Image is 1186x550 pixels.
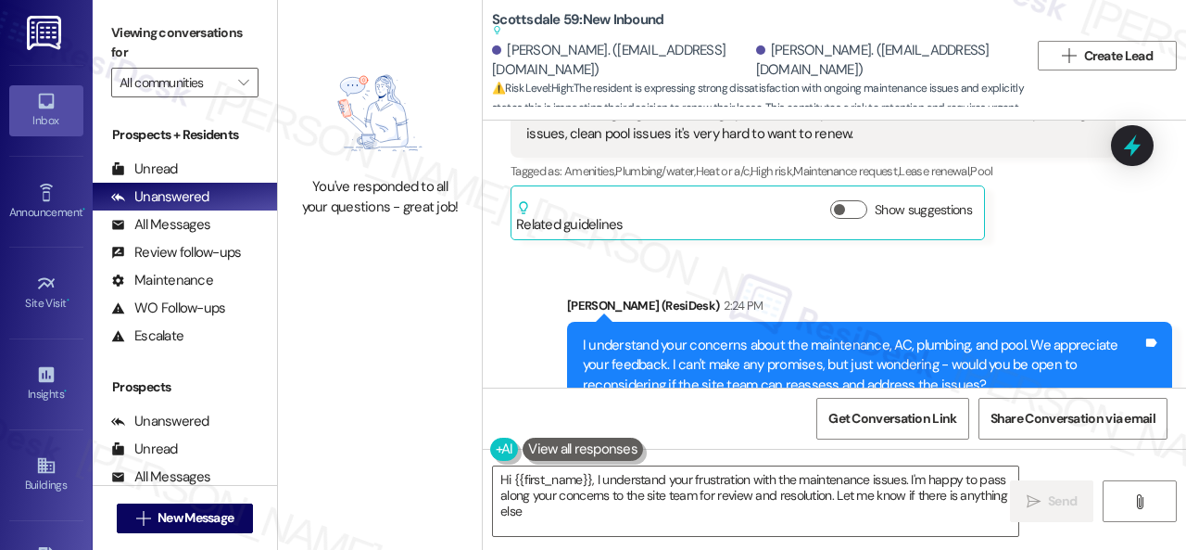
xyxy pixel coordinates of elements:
[136,511,150,526] i: 
[615,163,695,179] span: Plumbing/water ,
[67,294,69,307] span: •
[64,385,67,398] span: •
[516,200,624,235] div: Related guidelines
[111,467,210,487] div: All Messages
[111,215,210,235] div: All Messages
[1027,494,1041,509] i: 
[93,377,277,397] div: Prospects
[9,359,83,409] a: Insights •
[1062,48,1076,63] i: 
[111,326,183,346] div: Escalate
[111,271,213,290] div: Maintenance
[899,163,970,179] span: Lease renewal ,
[9,85,83,135] a: Inbox
[492,41,751,81] div: [PERSON_NAME]. ([EMAIL_ADDRESS][DOMAIN_NAME])
[567,296,1172,322] div: [PERSON_NAME] (ResiDesk)
[111,187,209,207] div: Unanswered
[120,68,229,97] input: All communities
[492,79,1028,159] span: : The resident is expressing strong dissatisfaction with ongoing maintenance issues and explicitl...
[696,163,751,179] span: Heat or a/c ,
[978,398,1167,440] button: Share Conversation via email
[816,398,968,440] button: Get Conversation Link
[9,450,83,500] a: Buildings
[298,177,461,217] div: You've responded to all your questions - great job!
[1132,494,1146,509] i: 
[970,163,992,179] span: Pool
[990,409,1155,428] span: Share Conversation via email
[583,336,1142,395] div: I understand your concerns about the maintenance, AC, plumbing, and pool. We appreciate your feed...
[492,81,572,96] strong: ⚠️ Risk Level: High
[9,268,83,318] a: Site Visit •
[756,41,1016,81] div: [PERSON_NAME]. ([EMAIL_ADDRESS][DOMAIN_NAME])
[511,158,1116,185] div: Tagged as:
[158,508,233,528] span: New Message
[238,75,248,90] i: 
[1084,46,1153,66] span: Create Lead
[111,299,225,318] div: WO Follow-ups
[117,504,254,533] button: New Message
[1038,41,1177,70] button: Create Lead
[93,125,277,145] div: Prospects + Residents
[751,163,794,179] span: High risk ,
[1048,492,1077,511] span: Send
[111,243,241,262] div: Review follow-ups
[493,467,1018,536] textarea: Hi {{first_name}}, I understand your frustration with the maintenance issues. I'm happy to pass a...
[828,409,956,428] span: Get Conversation Link
[111,412,209,431] div: Unanswered
[719,296,763,315] div: 2:24 PM
[793,163,899,179] span: Maintenance request ,
[875,200,972,220] label: Show suggestions
[82,203,85,216] span: •
[111,160,178,179] div: Unread
[492,10,663,41] b: Scottsdale 59: New Inbound
[27,16,65,50] img: ResiDesk Logo
[307,58,453,169] img: empty-state
[1010,480,1093,522] button: Send
[111,19,259,68] label: Viewing conversations for
[111,440,178,459] div: Unread
[564,163,616,179] span: Amenities ,
[526,104,1086,144] div: With all the ongoing and recurring apartment complex maintenance issues, ac issues, plumbing issu...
